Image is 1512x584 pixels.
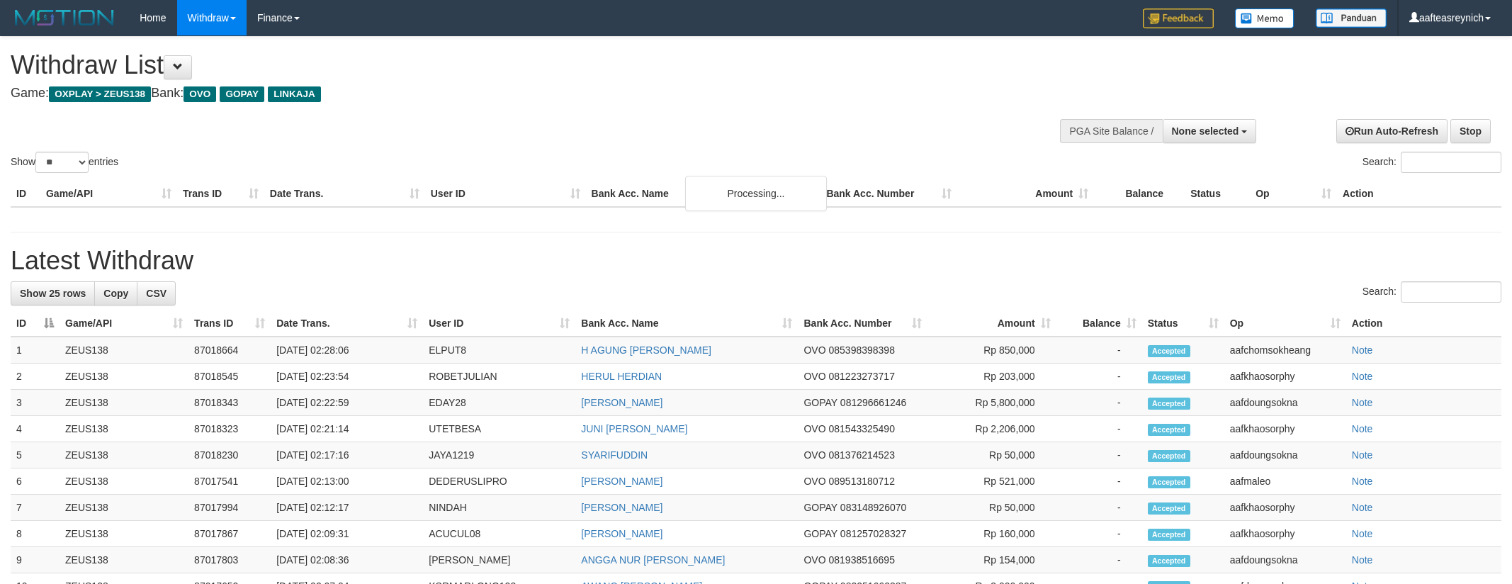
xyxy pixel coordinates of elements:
[829,423,895,434] span: Copy 081543325490 to clipboard
[1224,521,1346,547] td: aafkhaosorphy
[1235,9,1294,28] img: Button%20Memo.svg
[271,468,423,495] td: [DATE] 02:13:00
[60,521,188,547] td: ZEUS138
[423,442,575,468] td: JAYA1219
[188,495,271,521] td: 87017994
[685,176,827,211] div: Processing...
[1056,390,1142,416] td: -
[11,310,60,337] th: ID: activate to sort column descending
[1148,345,1190,357] span: Accepted
[425,181,586,207] th: User ID
[803,371,825,382] span: OVO
[1148,476,1190,488] span: Accepted
[146,288,167,299] span: CSV
[1224,416,1346,442] td: aafkhaosorphy
[60,547,188,573] td: ZEUS138
[1056,364,1142,390] td: -
[1148,398,1190,410] span: Accepted
[1148,424,1190,436] span: Accepted
[11,152,118,173] label: Show entries
[11,51,994,79] h1: Withdraw List
[1224,364,1346,390] td: aafkhaosorphy
[840,528,906,539] span: Copy 081257028327 to clipboard
[11,86,994,101] h4: Game: Bank:
[927,390,1056,416] td: Rp 5,800,000
[927,442,1056,468] td: Rp 50,000
[1352,371,1373,382] a: Note
[271,547,423,573] td: [DATE] 02:08:36
[60,310,188,337] th: Game/API: activate to sort column ascending
[1224,337,1346,364] td: aafchomsokheang
[11,281,95,305] a: Show 25 rows
[188,521,271,547] td: 87017867
[271,390,423,416] td: [DATE] 02:22:59
[188,416,271,442] td: 87018323
[188,310,271,337] th: Trans ID: activate to sort column ascending
[1224,390,1346,416] td: aafdoungsokna
[1352,397,1373,408] a: Note
[927,310,1056,337] th: Amount: activate to sort column ascending
[803,344,825,356] span: OVO
[271,364,423,390] td: [DATE] 02:23:54
[423,547,575,573] td: [PERSON_NAME]
[1224,547,1346,573] td: aafdoungsokna
[271,310,423,337] th: Date Trans.: activate to sort column ascending
[423,364,575,390] td: ROBETJULIAN
[11,247,1501,275] h1: Latest Withdraw
[103,288,128,299] span: Copy
[1352,476,1373,487] a: Note
[1060,119,1162,143] div: PGA Site Balance /
[60,495,188,521] td: ZEUS138
[11,521,60,547] td: 8
[1346,310,1501,337] th: Action
[11,7,118,28] img: MOTION_logo.png
[1352,528,1373,539] a: Note
[271,442,423,468] td: [DATE] 02:17:16
[11,337,60,364] td: 1
[1401,281,1501,303] input: Search:
[1148,450,1190,462] span: Accepted
[927,547,1056,573] td: Rp 154,000
[1056,547,1142,573] td: -
[35,152,89,173] select: Showentries
[581,423,687,434] a: JUNI [PERSON_NAME]
[581,344,711,356] a: H AGUNG [PERSON_NAME]
[49,86,151,102] span: OXPLAY > ZEUS138
[1352,554,1373,566] a: Note
[927,416,1056,442] td: Rp 2,206,000
[188,390,271,416] td: 87018343
[1352,502,1373,513] a: Note
[1224,468,1346,495] td: aafmaleo
[423,416,575,442] td: UTETBESA
[11,416,60,442] td: 4
[1148,555,1190,567] span: Accepted
[60,442,188,468] td: ZEUS138
[1224,310,1346,337] th: Op: activate to sort column ascending
[581,449,648,461] a: SYARIFUDDIN
[803,528,837,539] span: GOPAY
[1143,9,1214,28] img: Feedback.jpg
[60,337,188,364] td: ZEUS138
[927,364,1056,390] td: Rp 203,000
[1056,468,1142,495] td: -
[60,468,188,495] td: ZEUS138
[1056,442,1142,468] td: -
[184,86,216,102] span: OVO
[11,181,40,207] th: ID
[1163,119,1257,143] button: None selected
[11,364,60,390] td: 2
[271,337,423,364] td: [DATE] 02:28:06
[829,371,895,382] span: Copy 081223273717 to clipboard
[581,528,662,539] a: [PERSON_NAME]
[1363,281,1501,303] label: Search:
[268,86,321,102] span: LINKAJA
[1056,495,1142,521] td: -
[11,468,60,495] td: 6
[271,416,423,442] td: [DATE] 02:21:14
[803,502,837,513] span: GOPAY
[11,442,60,468] td: 5
[829,476,895,487] span: Copy 089513180712 to clipboard
[423,495,575,521] td: NINDAH
[271,521,423,547] td: [DATE] 02:09:31
[586,181,821,207] th: Bank Acc. Name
